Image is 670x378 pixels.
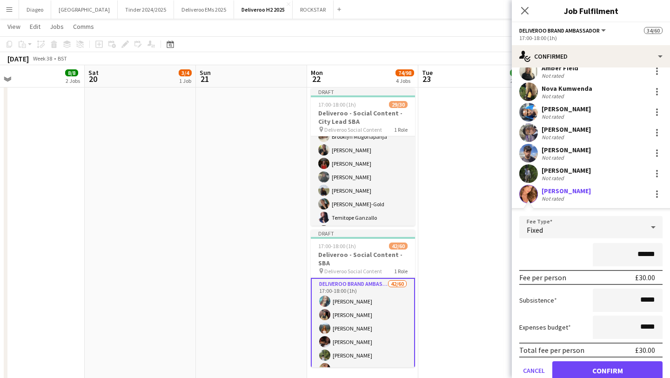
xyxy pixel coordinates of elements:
[542,166,591,175] div: [PERSON_NAME]
[519,273,566,282] div: Fee per person
[311,109,415,126] h3: Deliveroo - Social Content - City Lead SBA
[542,125,591,134] div: [PERSON_NAME]
[635,345,655,355] div: £30.00
[396,77,414,84] div: 4 Jobs
[542,154,566,161] div: Not rated
[46,20,67,33] a: Jobs
[542,134,566,141] div: Not rated
[542,195,566,202] div: Not rated
[519,34,663,41] div: 17:00-18:00 (1h)
[542,64,578,72] div: Amber Field
[318,101,356,108] span: 17:00-18:00 (1h)
[198,74,211,84] span: 21
[394,268,408,275] span: 1 Role
[311,68,323,77] span: Mon
[311,88,415,226] app-job-card: Draft17:00-18:00 (1h)29/30Deliveroo - Social Content - City Lead SBA Deliveroo Social Content1 Ro...
[7,54,29,63] div: [DATE]
[542,187,591,195] div: [PERSON_NAME]
[66,77,80,84] div: 2 Jobs
[389,243,408,250] span: 42/60
[324,126,382,133] span: Deliveroo Social Content
[635,273,655,282] div: £30.00
[179,69,192,76] span: 3/4
[311,229,415,237] div: Draft
[234,0,293,19] button: Deliveroo H2 2025
[51,0,118,19] button: [GEOGRAPHIC_DATA]
[179,77,191,84] div: 1 Job
[311,250,415,267] h3: Deliveroo - Social Content - SBA
[7,22,20,31] span: View
[88,68,99,77] span: Sat
[4,20,24,33] a: View
[73,22,94,31] span: Comms
[519,27,600,34] span: Deliveroo Brand Ambassador
[519,296,557,304] label: Subsistence
[542,113,566,120] div: Not rated
[519,323,571,331] label: Expenses budget
[510,69,523,76] span: 8/8
[542,146,591,154] div: [PERSON_NAME]
[644,27,663,34] span: 34/60
[527,225,543,235] span: Fixed
[395,69,414,76] span: 74/98
[19,0,51,19] button: Diageo
[174,0,234,19] button: Deliveroo EMs 2025
[309,74,323,84] span: 22
[118,0,174,19] button: Tinder 2024/2025
[519,345,584,355] div: Total fee per person
[31,55,54,62] span: Week 38
[69,20,98,33] a: Comms
[542,84,592,93] div: Nova Kumwenda
[389,101,408,108] span: 29/30
[293,0,334,19] button: ROCKSTAR
[311,88,415,95] div: Draft
[512,45,670,67] div: Confirmed
[542,93,566,100] div: Not rated
[318,243,356,250] span: 17:00-18:00 (1h)
[65,69,78,76] span: 8/8
[519,27,607,34] button: Deliveroo Brand Ambassador
[542,72,566,79] div: Not rated
[200,68,211,77] span: Sun
[58,55,67,62] div: BST
[394,126,408,133] span: 1 Role
[542,175,566,182] div: Not rated
[510,77,525,84] div: 2 Jobs
[421,74,433,84] span: 23
[422,68,433,77] span: Tue
[87,74,99,84] span: 20
[542,105,591,113] div: [PERSON_NAME]
[311,229,415,367] app-job-card: Draft17:00-18:00 (1h)42/60Deliveroo - Social Content - SBA Deliveroo Social Content1 RoleDelivero...
[324,268,382,275] span: Deliveroo Social Content
[50,22,64,31] span: Jobs
[512,5,670,17] h3: Job Fulfilment
[30,22,40,31] span: Edit
[26,20,44,33] a: Edit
